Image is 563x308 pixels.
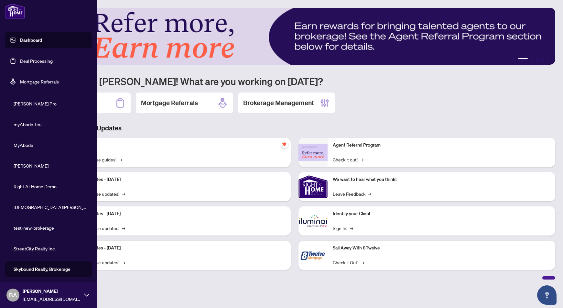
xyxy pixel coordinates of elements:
h3: Brokerage & Industry Updates [34,124,555,133]
span: → [361,259,364,266]
span: → [122,225,125,232]
button: Open asap [537,285,557,305]
button: 2 [518,58,528,61]
span: [EMAIL_ADDRESS][DOMAIN_NAME] [23,295,81,302]
span: pushpin [280,140,288,148]
span: test-new-brokerage [14,224,87,231]
img: Identify your Client [298,206,328,236]
img: Sail Away With 8Twelve [298,241,328,270]
span: StreetCity Realty Inc. [14,245,87,252]
a: Leave Feedback→ [333,190,371,197]
button: 5 [541,58,544,61]
span: myAbode Test [14,121,87,128]
img: logo [5,3,25,19]
a: Check it Out!→ [333,259,364,266]
span: [DEMOGRAPHIC_DATA][PERSON_NAME] Realty [14,203,87,211]
img: Agent Referral Program [298,144,328,161]
span: MyAbode [14,141,87,148]
span: → [360,156,363,163]
h2: Mortgage Referrals [141,98,198,107]
p: Sail Away With 8Twelve [333,245,550,252]
a: Sign In!→ [333,225,353,232]
p: Platform Updates - [DATE] [68,210,286,217]
span: Skybound Realty, Brokerage [14,266,87,273]
span: [PERSON_NAME] [23,288,81,295]
a: Check it out!→ [333,156,363,163]
span: [PERSON_NAME] Pro [14,100,87,107]
h1: Welcome back [PERSON_NAME]! What are you working on [DATE]? [34,75,555,87]
h2: Brokerage Management [243,98,314,107]
button: 6 [546,58,549,61]
a: Deal Processing [20,58,53,64]
p: Platform Updates - [DATE] [68,176,286,183]
span: → [350,225,353,232]
span: → [122,259,125,266]
p: We want to hear what you think! [333,176,550,183]
img: We want to hear what you think! [298,172,328,201]
span: Right At Home Demo [14,183,87,190]
a: Dashboard [20,37,42,43]
span: → [122,190,125,197]
span: [PERSON_NAME] [14,162,87,169]
p: Self-Help [68,142,286,149]
button: 1 [513,58,515,61]
a: Mortgage Referrals [20,79,59,84]
p: Identify your Client [333,210,550,217]
button: 4 [536,58,538,61]
span: BA [9,291,17,300]
p: Agent Referral Program [333,142,550,149]
span: → [119,156,122,163]
button: 3 [531,58,533,61]
img: Slide 1 [34,8,555,65]
span: → [368,190,371,197]
p: Platform Updates - [DATE] [68,245,286,252]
